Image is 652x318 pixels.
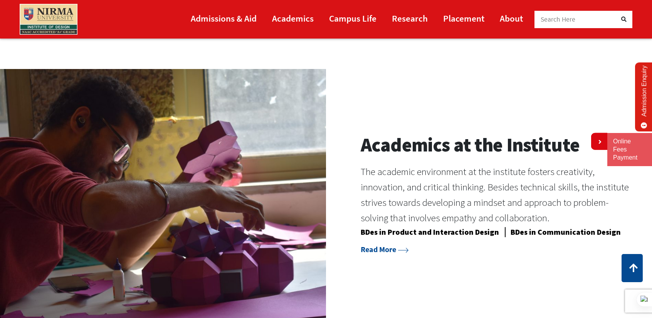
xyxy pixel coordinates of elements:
[191,10,257,27] a: Admissions & Aid
[361,133,633,156] h2: Academics at the Institute
[329,10,376,27] a: Campus Life
[361,227,499,240] a: BDes in Product and Interaction Design
[541,15,576,24] span: Search Here
[613,138,646,162] a: Online Fees Payment
[361,244,408,254] a: Read More
[272,10,314,27] a: Academics
[443,10,484,27] a: Placement
[361,164,633,225] p: The academic environment at the institute fosters creativity, innovation, and critical thinking. ...
[500,10,523,27] a: About
[392,10,428,27] a: Research
[511,227,621,240] a: BDes in Communication Design
[20,4,77,35] img: main_logo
